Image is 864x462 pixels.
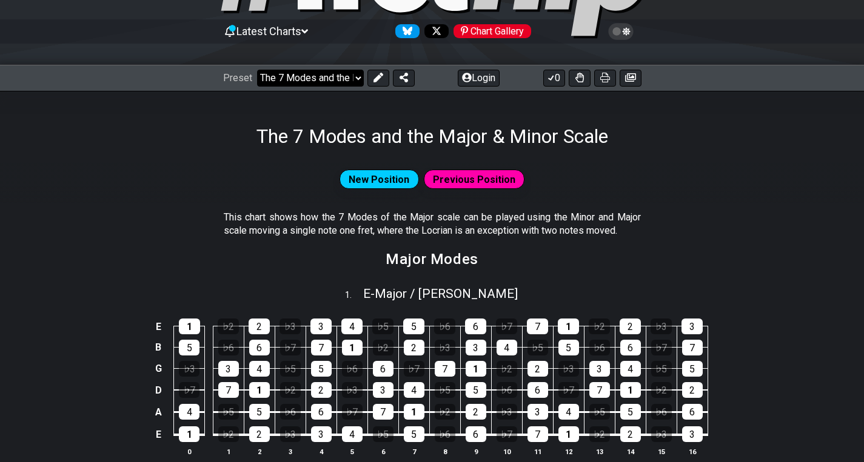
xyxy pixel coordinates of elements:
[527,404,548,420] div: 3
[558,382,579,398] div: ♭7
[682,361,703,377] div: 5
[174,445,205,458] th: 0
[589,318,610,334] div: ♭2
[280,318,301,334] div: ♭3
[458,70,500,87] button: Login
[435,361,455,377] div: 7
[404,426,424,442] div: 5
[311,340,332,355] div: 7
[306,445,337,458] th: 4
[682,340,703,355] div: 7
[224,211,641,238] p: This chart shows how the 7 Modes of the Major scale can be played using the Minor and Major scale...
[620,318,641,334] div: 2
[249,404,270,420] div: 5
[151,379,166,401] td: D
[522,445,553,458] th: 11
[218,426,239,442] div: ♭2
[218,361,239,377] div: 3
[179,382,199,398] div: ♭7
[179,361,199,377] div: ♭3
[280,361,301,377] div: ♭5
[435,340,455,355] div: ♭3
[280,426,301,442] div: ♭3
[497,426,517,442] div: ♭7
[373,404,393,420] div: 7
[367,70,389,87] button: Edit Preset
[527,318,548,334] div: 7
[620,382,641,398] div: 1
[404,382,424,398] div: 4
[589,361,610,377] div: 3
[393,70,415,87] button: Share Preset
[373,382,393,398] div: 3
[249,382,270,398] div: 1
[249,426,270,442] div: 2
[558,340,579,355] div: 5
[363,286,518,301] span: E - Major / [PERSON_NAME]
[218,318,239,334] div: ♭2
[497,404,517,420] div: ♭3
[553,445,584,458] th: 12
[349,171,409,188] span: New Position
[420,24,449,38] a: Follow #fretflip at X
[244,445,275,458] th: 2
[460,445,491,458] th: 9
[646,445,677,458] th: 15
[311,361,332,377] div: 5
[496,318,517,334] div: ♭7
[342,361,363,377] div: ♭6
[682,426,703,442] div: 3
[179,426,199,442] div: 1
[651,404,672,420] div: ♭6
[466,382,486,398] div: 5
[682,404,703,420] div: 6
[558,426,579,442] div: 1
[614,26,628,37] span: Toggle light / dark theme
[465,318,486,334] div: 6
[280,340,301,355] div: ♭7
[403,318,424,334] div: 5
[620,404,641,420] div: 5
[280,404,301,420] div: ♭6
[527,426,548,442] div: 7
[527,340,548,355] div: ♭5
[311,404,332,420] div: 6
[589,382,610,398] div: 7
[589,404,610,420] div: ♭5
[527,361,548,377] div: 2
[584,445,615,458] th: 13
[223,72,252,84] span: Preset
[651,318,672,334] div: ♭3
[466,361,486,377] div: 1
[404,340,424,355] div: 2
[151,423,166,446] td: E
[620,426,641,442] div: 2
[236,25,301,38] span: Latest Charts
[651,382,672,398] div: ♭2
[594,70,616,87] button: Print
[404,404,424,420] div: 1
[341,318,363,334] div: 4
[373,426,393,442] div: ♭5
[543,70,565,87] button: 0
[558,361,579,377] div: ♭3
[342,426,363,442] div: 4
[466,340,486,355] div: 3
[151,337,166,358] td: B
[310,318,332,334] div: 3
[435,404,455,420] div: ♭2
[390,24,420,38] a: Follow #fretflip at Bluesky
[620,70,641,87] button: Create image
[569,70,591,87] button: Toggle Dexterity for all fretkits
[589,340,610,355] div: ♭6
[249,318,270,334] div: 2
[386,252,478,266] h2: Major Modes
[218,404,239,420] div: ♭5
[151,401,166,423] td: A
[491,445,522,458] th: 10
[342,340,363,355] div: 1
[558,318,579,334] div: 1
[218,382,239,398] div: 7
[620,340,641,355] div: 6
[179,404,199,420] div: 4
